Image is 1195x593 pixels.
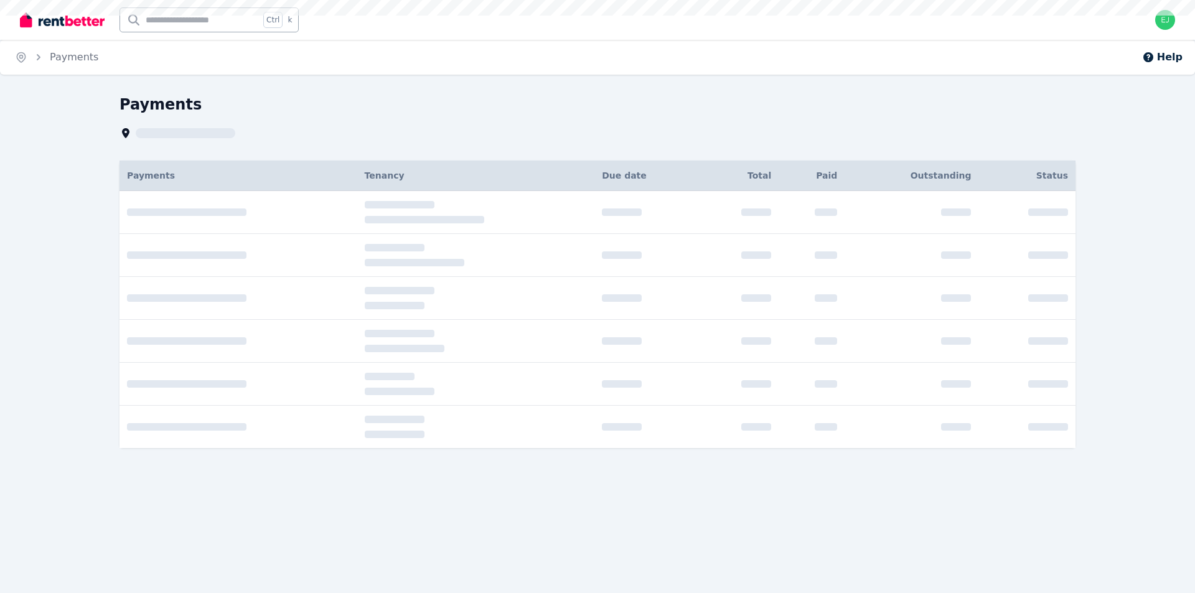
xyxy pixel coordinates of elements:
th: Tenancy [357,161,595,191]
th: Due date [594,161,700,191]
img: Elsa Jureidini [1155,10,1175,30]
a: Payments [50,51,98,63]
h1: Payments [119,95,202,114]
th: Total [700,161,779,191]
img: RentBetter [20,11,105,29]
th: Outstanding [845,161,978,191]
span: Ctrl [263,12,283,28]
span: Payments [127,170,175,180]
span: k [288,15,292,25]
button: Help [1142,50,1183,65]
th: Paid [779,161,845,191]
th: Status [978,161,1075,191]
